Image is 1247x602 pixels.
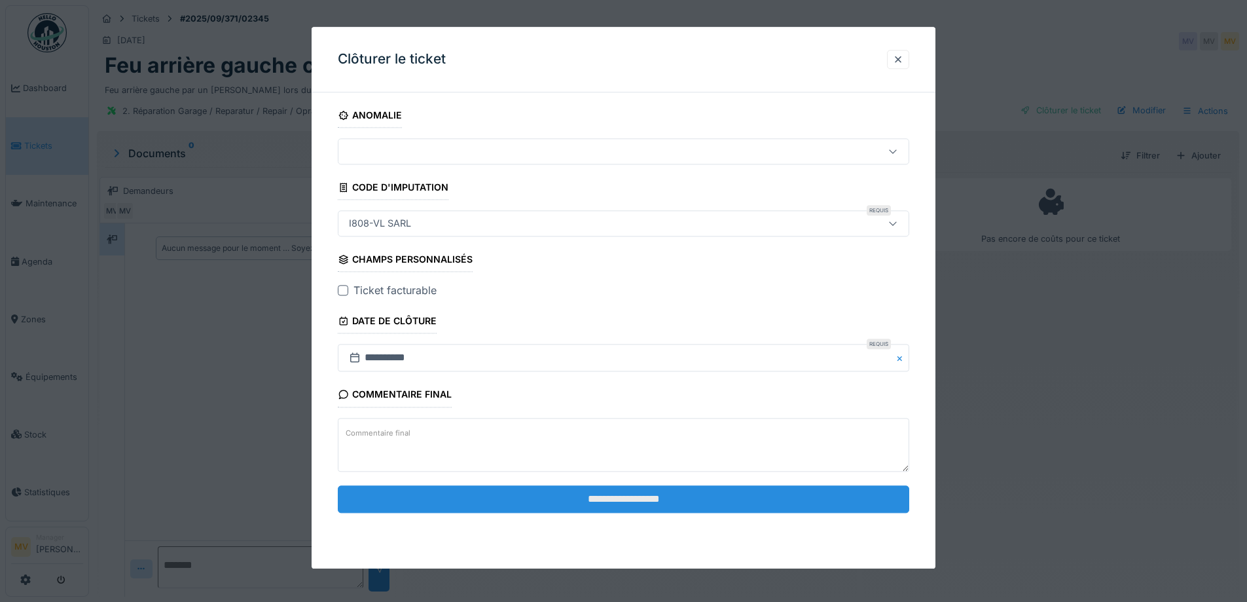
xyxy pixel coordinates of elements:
div: Ticket facturable [353,283,437,299]
div: I808-VL SARL [344,217,416,231]
div: Date de clôture [338,312,437,334]
div: Commentaire final [338,385,452,407]
div: Requis [867,206,891,216]
button: Close [895,345,909,372]
div: Code d'imputation [338,178,448,200]
label: Commentaire final [343,425,413,442]
div: Requis [867,339,891,350]
h3: Clôturer le ticket [338,51,446,67]
div: Champs personnalisés [338,250,473,273]
div: Anomalie [338,105,402,128]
